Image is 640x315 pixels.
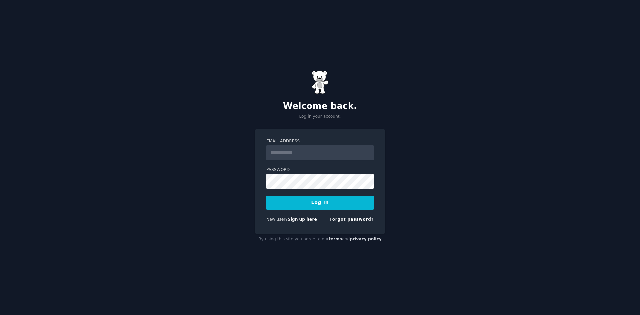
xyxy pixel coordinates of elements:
label: Password [266,167,374,173]
h2: Welcome back. [255,101,385,112]
a: Forgot password? [329,217,374,222]
a: terms [329,237,342,241]
div: By using this site you agree to our and [255,234,385,245]
a: privacy policy [350,237,382,241]
img: Gummy Bear [312,71,328,94]
button: Log In [266,196,374,210]
label: Email Address [266,138,374,144]
a: Sign up here [288,217,317,222]
p: Log in your account. [255,114,385,120]
span: New user? [266,217,288,222]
